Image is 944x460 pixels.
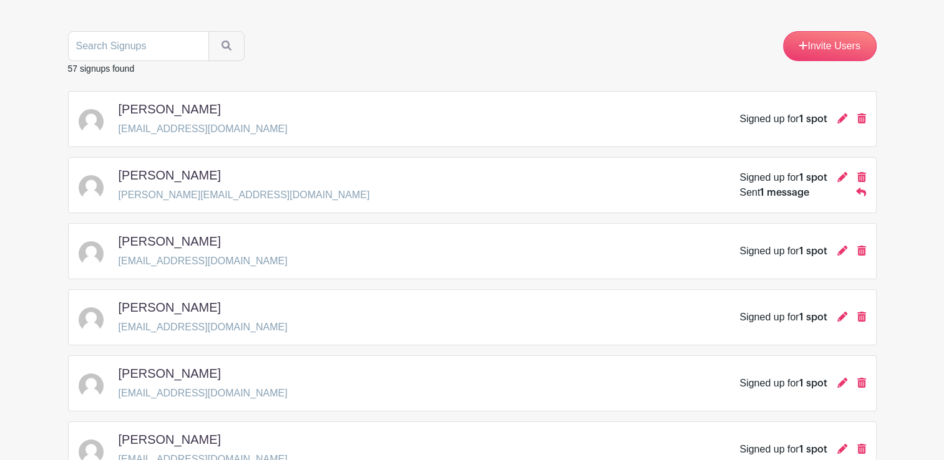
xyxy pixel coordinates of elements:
div: Signed up for [739,112,827,127]
small: 57 signups found [68,64,135,74]
h5: [PERSON_NAME] [119,168,221,183]
img: default-ce2991bfa6775e67f084385cd625a349d9dcbb7a52a09fb2fda1e96e2d18dcdb.png [79,241,104,266]
h5: [PERSON_NAME] [119,366,221,381]
p: [EMAIL_ADDRESS][DOMAIN_NAME] [119,122,288,137]
h5: [PERSON_NAME] [119,102,221,117]
span: 1 message [760,188,809,198]
p: [PERSON_NAME][EMAIL_ADDRESS][DOMAIN_NAME] [119,188,370,203]
h5: [PERSON_NAME] [119,300,221,315]
div: Signed up for [739,170,827,185]
h5: [PERSON_NAME] [119,234,221,249]
span: 1 spot [799,246,827,256]
a: Invite Users [783,31,877,61]
p: [EMAIL_ADDRESS][DOMAIN_NAME] [119,320,288,335]
img: default-ce2991bfa6775e67f084385cd625a349d9dcbb7a52a09fb2fda1e96e2d18dcdb.png [79,175,104,200]
span: 1 spot [799,114,827,124]
span: 1 spot [799,378,827,388]
div: Signed up for [739,310,827,325]
p: [EMAIL_ADDRESS][DOMAIN_NAME] [119,386,288,401]
div: Signed up for [739,244,827,259]
span: 1 spot [799,312,827,322]
input: Search Signups [68,31,209,61]
h5: [PERSON_NAME] [119,432,221,447]
span: 1 spot [799,444,827,454]
div: Signed up for [739,442,827,457]
img: default-ce2991bfa6775e67f084385cd625a349d9dcbb7a52a09fb2fda1e96e2d18dcdb.png [79,109,104,134]
div: Signed up for [739,376,827,391]
span: 1 spot [799,173,827,183]
img: default-ce2991bfa6775e67f084385cd625a349d9dcbb7a52a09fb2fda1e96e2d18dcdb.png [79,373,104,398]
p: [EMAIL_ADDRESS][DOMAIN_NAME] [119,254,288,269]
div: Sent [739,185,809,200]
img: default-ce2991bfa6775e67f084385cd625a349d9dcbb7a52a09fb2fda1e96e2d18dcdb.png [79,307,104,332]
